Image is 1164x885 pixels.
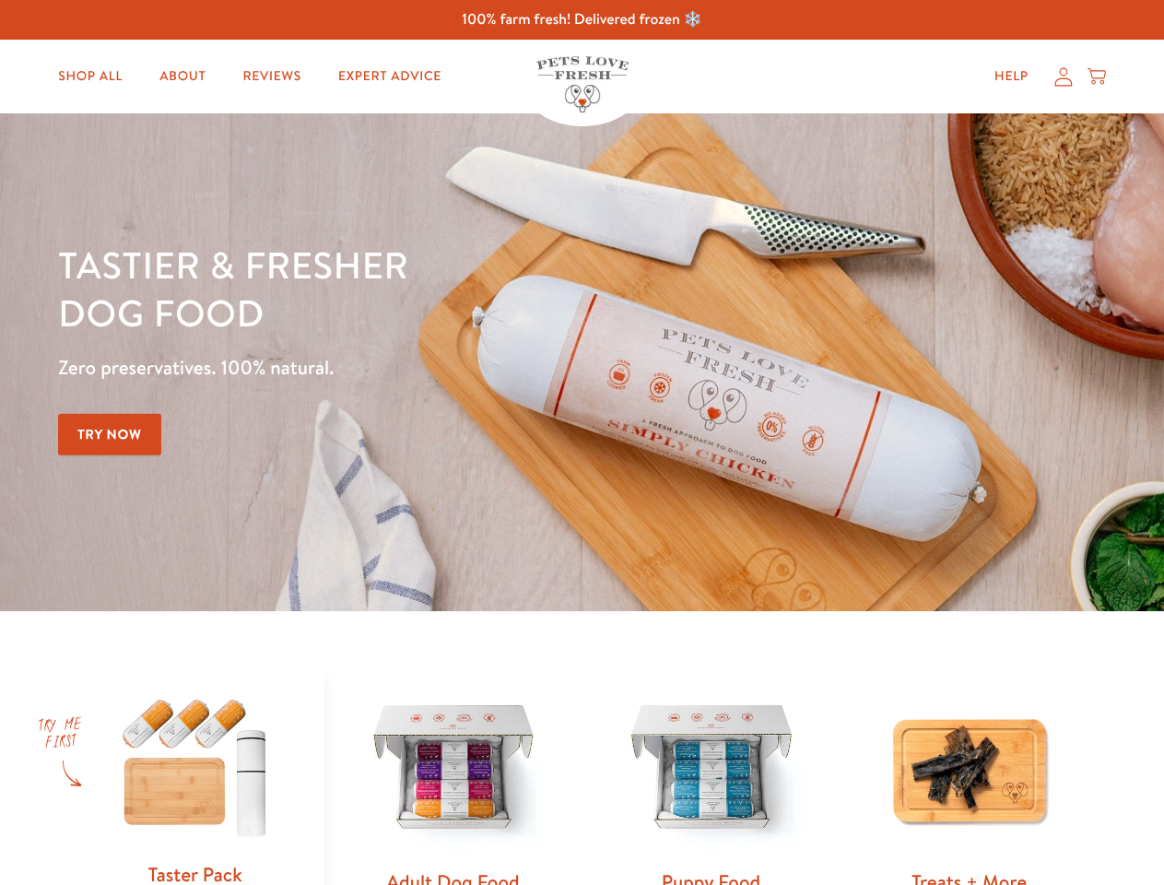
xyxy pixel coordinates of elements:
img: Pets Love Fresh [536,56,629,112]
h1: Tastier & fresher dog food [58,241,757,336]
a: Help [980,58,1043,95]
p: Zero preservatives. 100% natural. [58,351,757,384]
a: Shop All [43,58,137,95]
a: Expert Advice [323,58,456,95]
a: Try Now [58,414,161,455]
a: Reviews [228,58,315,95]
a: About [145,58,220,95]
